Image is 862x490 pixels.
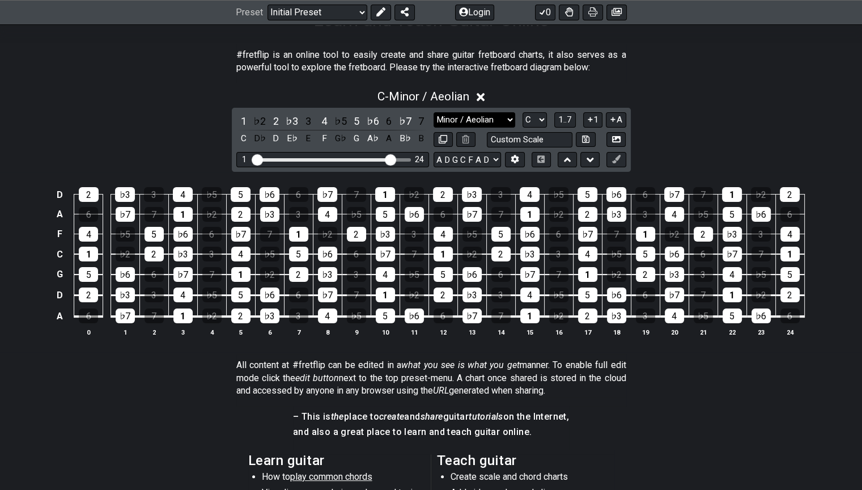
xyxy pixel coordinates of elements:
[607,288,626,302] div: ♭6
[145,267,164,282] div: 6
[197,326,226,338] th: 4
[342,326,371,338] th: 9
[694,207,713,222] div: ♭5
[79,288,98,302] div: 2
[79,207,98,222] div: 6
[53,185,66,205] td: D
[660,326,689,338] th: 20
[414,131,428,146] div: toggle pitch class
[255,326,284,338] th: 6
[780,309,800,323] div: 6
[293,411,569,423] h4: – This is place to and guitar on the Internet,
[116,288,135,302] div: ♭3
[520,267,540,282] div: ♭7
[260,207,279,222] div: ♭3
[665,207,684,222] div: 4
[505,152,524,167] button: Edit Tuning
[371,5,391,20] button: Edit Preset
[333,131,348,146] div: toggle pitch class
[486,326,515,338] th: 14
[491,267,511,282] div: 6
[379,411,404,422] em: create
[607,247,626,261] div: ♭5
[349,131,364,146] div: toggle pitch class
[462,288,482,302] div: ♭3
[751,247,771,261] div: 7
[347,227,366,242] div: 2
[636,207,655,222] div: 3
[284,113,299,129] div: toggle scale degree
[376,207,395,222] div: 5
[231,227,250,242] div: ♭7
[289,227,308,242] div: 1
[289,288,308,302] div: 6
[723,247,742,261] div: ♭7
[606,152,626,167] button: First click edit preset to enable marker editing
[289,247,308,261] div: 5
[451,471,612,487] li: Create scale and chord charts
[433,385,449,396] em: URL
[173,247,193,261] div: ♭3
[236,49,626,74] p: #fretflip is an online tool to easily create and share guitar fretboard charts, it also serves as...
[636,309,655,323] div: 3
[636,288,655,302] div: 6
[284,326,313,338] th: 7
[202,227,222,242] div: 6
[267,5,367,20] select: Preset
[405,227,424,242] div: 3
[693,187,713,202] div: 7
[79,227,98,242] div: 4
[578,288,597,302] div: 5
[116,309,135,323] div: ♭7
[558,152,577,167] button: Move up
[295,373,339,383] em: edit button
[751,288,771,302] div: ♭2
[523,112,547,128] select: Tonic/Root
[694,227,713,242] div: 2
[284,131,299,146] div: toggle pitch class
[665,288,684,302] div: ♭7
[751,267,771,282] div: ♭5
[231,288,250,302] div: 5
[173,267,193,282] div: ♭7
[583,5,603,20] button: Print
[549,288,568,302] div: ♭5
[462,267,482,282] div: ♭6
[331,411,344,422] em: the
[520,309,540,323] div: 1
[491,207,511,222] div: 7
[636,267,655,282] div: 2
[260,309,279,323] div: ♭3
[173,187,193,202] div: 4
[202,267,222,282] div: 7
[79,309,98,323] div: 6
[532,152,551,167] button: Toggle horizontal chord view
[398,131,413,146] div: toggle pitch class
[751,309,771,323] div: ♭6
[665,309,684,323] div: 4
[580,152,600,167] button: Move down
[377,90,469,103] span: C - Minor / Aeolian
[775,326,804,338] th: 24
[434,247,453,261] div: 1
[317,113,332,129] div: toggle scale degree
[252,131,267,146] div: toggle pitch class
[549,309,568,323] div: ♭2
[414,113,428,129] div: toggle scale degree
[145,309,164,323] div: 7
[116,227,135,242] div: ♭5
[248,454,426,467] h2: Learn guitar
[780,207,800,222] div: 6
[242,155,247,164] div: 1
[301,131,316,146] div: toggle pitch class
[578,207,597,222] div: 2
[780,288,800,302] div: 2
[260,187,279,202] div: ♭6
[317,131,332,146] div: toggle pitch class
[535,5,555,20] button: 0
[462,247,482,261] div: ♭2
[428,326,457,338] th: 12
[515,326,544,338] th: 15
[602,326,631,338] th: 18
[635,187,655,202] div: 6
